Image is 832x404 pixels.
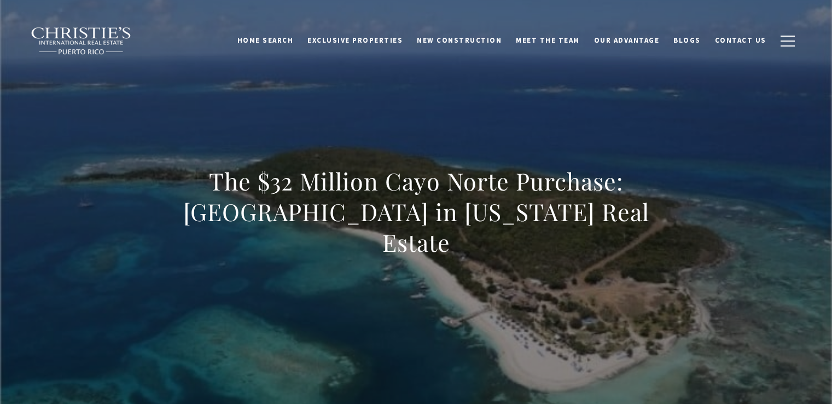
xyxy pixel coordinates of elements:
[417,36,502,45] span: New Construction
[587,30,667,51] a: Our Advantage
[715,36,766,45] span: Contact Us
[307,36,403,45] span: Exclusive Properties
[410,30,509,51] a: New Construction
[300,30,410,51] a: Exclusive Properties
[230,30,301,51] a: Home Search
[31,27,132,55] img: Christie's International Real Estate black text logo
[175,166,658,258] h1: The $32 Million Cayo Norte Purchase: [GEOGRAPHIC_DATA] in [US_STATE] Real Estate
[673,36,701,45] span: Blogs
[666,30,708,51] a: Blogs
[509,30,587,51] a: Meet the Team
[594,36,660,45] span: Our Advantage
